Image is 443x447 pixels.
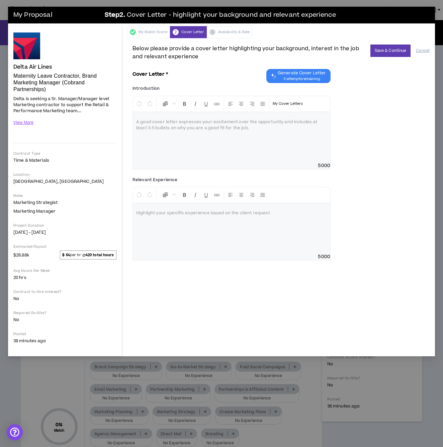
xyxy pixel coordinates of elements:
[13,296,116,302] p: No
[13,200,58,206] span: Marketing Strategist
[127,26,170,38] div: My Match Score
[13,244,116,249] p: Estimated Payout
[13,223,116,228] p: Project Duration
[13,275,116,281] p: 20 hrs
[278,70,326,76] span: Generate Cover Letter
[273,100,303,107] p: My Cover Letters
[7,424,23,440] div: Open Intercom Messenger
[13,73,116,93] p: Maternity Leave Contractor, Brand Marketing Manager (Cobrand Partnerships)
[13,64,52,70] h4: Delta Air Lines
[247,97,257,110] button: Right Align
[180,189,190,201] button: Format Bold
[134,97,144,110] button: Undo
[258,97,268,110] button: Justify Align
[62,252,70,257] strong: $ 64
[13,229,116,235] p: [DATE] - [DATE]
[13,151,116,156] p: Contract Type
[226,97,236,110] button: Left Align
[132,174,177,185] label: Relevant Experience
[266,69,331,83] button: Chat GPT Cover Letter
[416,45,430,57] button: Cancel
[132,83,160,94] label: Introduction
[134,189,144,201] button: Undo
[226,189,236,201] button: Left Align
[13,310,116,315] p: Required On-Site?
[13,338,116,344] p: 38 minutes ago
[318,253,330,260] span: 5000
[13,178,116,184] p: [GEOGRAPHIC_DATA], [GEOGRAPHIC_DATA]
[13,172,116,177] p: Location
[13,95,116,114] p: Delta is seeking a Sr. Manager/Manager level Marketing contractor to support the Retail & Perform...
[201,97,211,110] button: Format Underline
[247,189,257,201] button: Right Align
[13,193,116,198] p: Roles
[105,10,125,20] b: Step 2 .
[180,97,190,110] button: Format Bold
[212,97,222,110] button: Insert Link
[13,331,116,337] p: Posted
[13,317,116,323] p: No
[13,8,100,22] h3: My Proposal
[271,97,305,110] button: Template
[236,189,246,201] button: Center Align
[60,250,116,259] span: per hr @
[190,97,200,110] button: Format Italics
[145,189,155,201] button: Redo
[278,76,326,82] span: 3 attempts remaining
[127,10,336,20] span: Cover Letter - highlight your background and relevant experience
[13,157,116,163] p: Time & Materials
[13,117,33,129] button: View More
[132,45,366,61] span: Below please provide a cover letter highlighting your background, interest in the job and relevan...
[132,72,168,77] h3: Cover Letter *
[13,208,56,214] span: Marketing Manager
[13,289,116,294] p: Contract to Hire Interest?
[86,252,114,257] strong: 420 total hours
[13,268,116,273] p: Avg Hours Per Week
[190,189,200,201] button: Format Italics
[258,189,268,201] button: Justify Align
[145,97,155,110] button: Redo
[13,251,29,259] span: $26.88k
[318,162,330,169] span: 5000
[370,45,411,57] button: Save & Continue
[201,189,211,201] button: Format Underline
[212,189,222,201] button: Insert Link
[236,97,246,110] button: Center Align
